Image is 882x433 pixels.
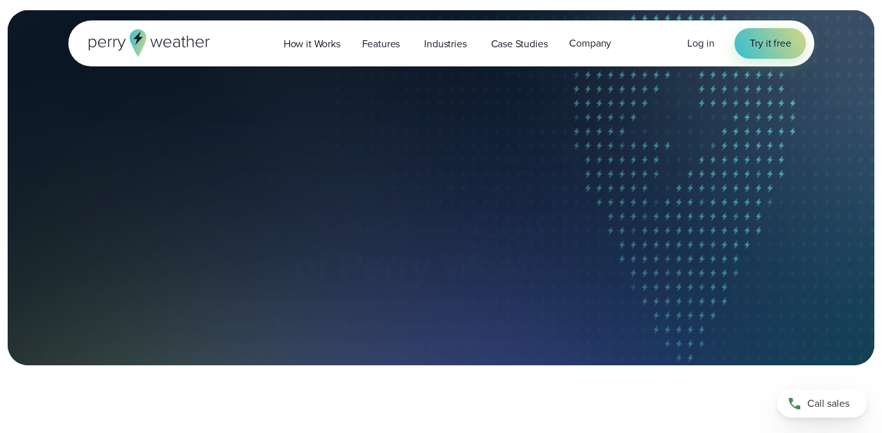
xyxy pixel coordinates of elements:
[569,36,611,51] span: Company
[273,31,351,57] a: How it Works
[777,390,867,418] a: Call sales
[491,36,548,52] span: Case Studies
[734,28,806,59] a: Try it free
[424,36,466,52] span: Industries
[807,396,849,411] span: Call sales
[362,36,400,52] span: Features
[687,36,714,50] span: Log in
[480,31,559,57] a: Case Studies
[687,36,714,51] a: Log in
[284,36,340,52] span: How it Works
[750,36,791,51] span: Try it free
